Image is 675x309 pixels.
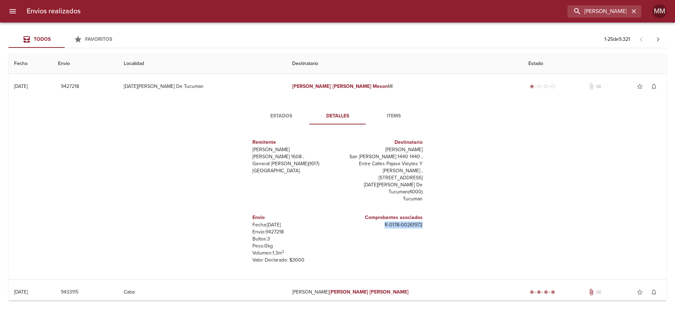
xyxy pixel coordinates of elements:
[252,243,335,250] p: Peso: 0 kg
[588,289,595,296] span: Tiene documentos adjuntos
[650,289,657,296] span: notifications_none
[528,83,557,90] div: Generado
[252,153,335,160] p: [PERSON_NAME] 1608 ,
[537,84,541,89] span: radio_button_unchecked
[252,139,335,146] h6: Remitente
[567,5,629,18] input: buscar
[340,221,423,228] p: R - 0178 - 00261972
[118,74,287,99] td: [DATE][PERSON_NAME] De Tucuman
[252,214,335,221] h6: Envio
[34,36,51,42] span: Todos
[530,84,534,89] span: radio_button_checked
[650,31,667,48] span: Pagina siguiente
[636,289,643,296] span: star_border
[652,4,667,18] div: Abrir información de usuario
[551,290,555,294] span: radio_button_checked
[537,290,541,294] span: radio_button_checked
[287,279,523,305] td: [PERSON_NAME]
[530,290,534,294] span: radio_button_checked
[647,79,661,94] button: Activar notificaciones
[369,289,409,295] em: [PERSON_NAME]
[85,36,112,42] span: Favoritos
[252,221,335,228] p: Fecha: [DATE]
[61,288,78,297] span: 9433115
[340,146,423,153] p: [PERSON_NAME]
[253,108,422,124] div: Tabs detalle de guia
[252,257,335,264] p: Valor Declarado: $ 3000
[340,139,423,146] h6: Destinatario
[52,54,118,74] th: Envio
[58,80,82,93] button: 9427218
[252,250,335,257] p: Volumen: 1.3 m
[340,214,423,221] h6: Comprobantes asociados
[329,289,368,295] em: [PERSON_NAME]
[544,290,548,294] span: radio_button_checked
[544,84,548,89] span: radio_button_unchecked
[282,249,284,254] sup: 3
[252,160,335,167] p: General [PERSON_NAME] ( 1617 )
[633,36,650,43] span: Pagina anterior
[252,167,335,174] p: [GEOGRAPHIC_DATA]
[314,112,361,121] span: Detalles
[252,236,335,243] p: Bultos: 3
[58,286,81,299] button: 9433115
[604,36,630,43] p: 1 - 25 de 9.321
[528,289,557,296] div: Entregado
[118,279,287,305] td: Caba
[287,54,523,74] th: Destinatario
[523,54,667,74] th: Estado
[650,83,657,90] span: notifications_none
[636,83,643,90] span: star_border
[292,83,331,89] em: [PERSON_NAME]
[551,84,555,89] span: radio_button_unchecked
[340,195,423,202] p: Tucuman
[340,153,423,181] p: San [PERSON_NAME] 1440 1440 , Entre Calles Pajase Vieytes Y [PERSON_NAME] , [STREET_ADDRESS]
[27,6,81,17] h6: Envios realizados
[340,181,423,195] p: [DATE][PERSON_NAME] De Tucuman ( 4000 )
[595,289,602,296] span: No tiene pedido asociado
[14,289,28,295] div: [DATE]
[647,285,661,299] button: Activar notificaciones
[370,112,418,121] span: Items
[595,83,602,90] span: No tiene pedido asociado
[633,79,647,94] button: Agregar a favoritos
[287,74,523,99] td: Ml
[588,83,595,90] span: No tiene documentos adjuntos
[373,83,388,89] em: Meson
[118,54,287,74] th: Localidad
[652,4,667,18] div: MM
[4,3,21,20] button: menu
[8,31,121,48] div: Tabs Envios
[8,54,52,74] th: Fecha
[252,146,335,153] p: [PERSON_NAME]
[633,285,647,299] button: Agregar a favoritos
[257,112,305,121] span: Estados
[333,83,372,89] em: [PERSON_NAME]
[14,83,28,89] div: [DATE]
[61,82,79,91] span: 9427218
[252,228,335,236] p: Envío: 9427218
